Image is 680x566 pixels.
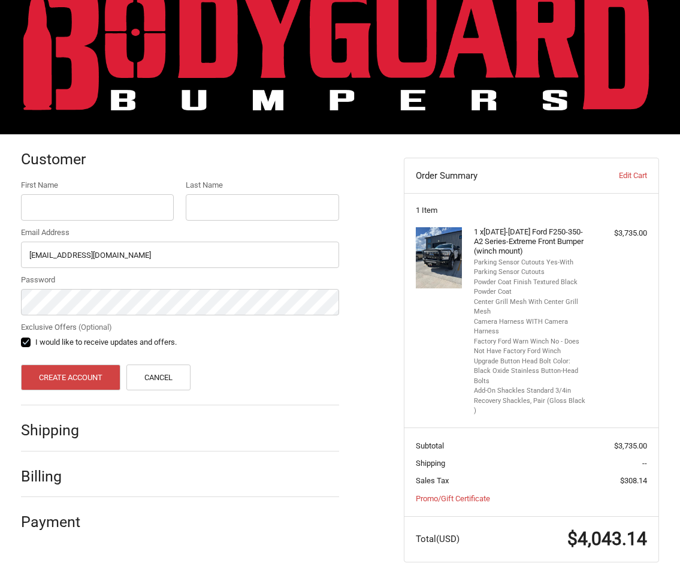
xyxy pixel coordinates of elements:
li: Powder Coat Finish Textured Black Powder Coat [474,278,587,297]
a: Edit Cart [575,170,647,182]
li: Add-On Shackles Standard 3/4in Recovery Shackles, Pair (Gloss Black ) [474,386,587,416]
span: Shipping [416,459,445,468]
li: Center Grill Mesh With Center Grill Mesh [474,297,587,317]
h2: Shipping [21,421,91,439]
span: $3,735.00 [614,441,647,450]
span: -- [642,459,647,468]
h3: Order Summary [416,170,575,182]
h4: 1 x [DATE]-[DATE] Ford F250-350-A2 Series-Extreme Front Bumper (winch mount) [474,227,587,257]
label: Exclusive Offers [21,321,339,333]
span: $308.14 [620,476,647,485]
li: Upgrade Button Head Bolt Color: Black Oxide Stainless Button-Head Bolts [474,357,587,387]
h2: Billing [21,467,91,486]
span: Subtotal [416,441,444,450]
div: $3,735.00 [590,227,647,239]
h2: Customer [21,150,91,168]
label: Last Name [186,179,339,191]
a: Cancel [126,365,191,390]
span: Total (USD) [416,534,460,544]
button: Create Account [21,365,121,390]
small: (Optional) [78,323,112,332]
label: Password [21,274,339,286]
span: $4,043.14 [567,528,647,549]
label: Email Address [21,227,339,239]
li: Factory Ford Warn Winch No - Does Not Have Factory Ford Winch [474,337,587,357]
li: Parking Sensor Cutouts Yes-With Parking Sensor Cutouts [474,258,587,278]
h2: Payment [21,513,91,531]
iframe: Chat Widget [620,508,680,566]
a: Promo/Gift Certificate [416,494,490,503]
label: First Name [21,179,174,191]
label: I would like to receive updates and offers. [21,338,339,347]
span: Sales Tax [416,476,449,485]
li: Camera Harness WITH Camera Harness [474,317,587,337]
h3: 1 Item [416,206,647,215]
